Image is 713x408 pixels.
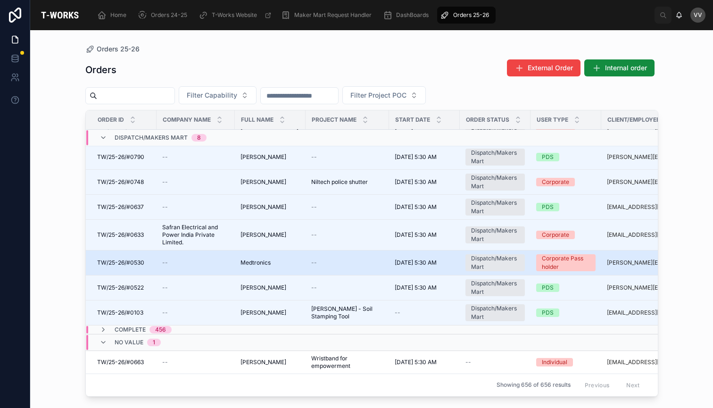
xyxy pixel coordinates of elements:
span: Start Date [395,116,430,124]
span: Full Name [241,116,274,124]
span: [PERSON_NAME] [240,203,286,211]
div: scrollable content [90,5,655,25]
a: [PERSON_NAME][EMAIL_ADDRESS][DOMAIN_NAME] [607,259,691,266]
span: -- [311,284,317,291]
span: VV [694,11,702,19]
span: Order Status [466,116,509,124]
a: Wristband for empowerment [311,355,383,370]
a: [PERSON_NAME] [240,203,300,211]
a: TW/25-26/#0522 [97,284,151,291]
span: User Type [537,116,568,124]
a: T-Works Website [196,7,276,24]
a: Dispatch/Makers Mart [465,149,525,166]
span: -- [311,231,317,239]
a: Orders 25-26 [437,7,496,24]
span: Home [110,11,126,19]
a: Dispatch/Makers Mart [465,279,525,296]
a: Maker Mart Request Handler [278,7,378,24]
a: [EMAIL_ADDRESS][DOMAIN_NAME] [607,358,691,366]
a: TW/25-26/#0637 [97,203,151,211]
div: Dispatch/Makers Mart [471,279,519,296]
span: Filter Capability [187,91,237,100]
span: Internal order [605,63,647,73]
span: TW/25-26/#0103 [97,309,143,316]
span: -- [311,203,317,211]
a: Home [94,7,133,24]
div: 8 [197,133,201,141]
div: Corporate [542,231,569,239]
a: Safran Electrical and Power India Private Limited. [162,224,229,246]
div: Dispatch/Makers Mart [471,304,519,321]
a: TW/25-26/#0663 [97,358,151,366]
a: [PERSON_NAME] [240,309,300,316]
a: Corporate [536,178,596,186]
a: Corporate Pass holder [536,254,596,271]
a: PDS [536,308,596,317]
span: [DATE] 5:30 AM [395,178,437,186]
a: Corporate [536,231,596,239]
button: External Order [507,59,580,76]
a: [DATE] 5:30 AM [395,259,454,266]
a: PDS [536,153,596,161]
a: [DATE] 5:30 AM [395,178,454,186]
a: Dispatch/Makers Mart [465,199,525,216]
a: Medtronics [240,259,300,266]
a: [PERSON_NAME] [240,231,300,239]
span: [PERSON_NAME] [240,153,286,161]
a: -- [311,284,383,291]
h1: Orders [85,63,116,76]
span: Maker Mart Request Handler [294,11,372,19]
a: Orders 25-26 [85,44,140,54]
span: Order ID [98,116,124,124]
span: TW/25-26/#0530 [97,259,144,266]
span: -- [465,358,471,366]
div: PDS [542,308,554,317]
span: TW/25-26/#0637 [97,203,144,211]
a: [DATE] 5:30 AM [395,358,454,366]
a: [EMAIL_ADDRESS][PERSON_NAME][DOMAIN_NAME] [607,231,691,239]
span: Orders 24-25 [151,11,187,19]
span: DashBoards [396,11,429,19]
span: TW/25-26/#0748 [97,178,144,186]
span: [PERSON_NAME] [240,178,286,186]
div: Dispatch/Makers Mart [471,174,519,191]
img: App logo [38,8,82,23]
a: -- [311,153,383,161]
a: Orders 24-25 [135,7,194,24]
a: [PERSON_NAME][EMAIL_ADDRESS][DOMAIN_NAME] [607,153,691,161]
div: 456 [155,326,166,333]
span: [PERSON_NAME] [240,358,286,366]
span: TW/25-26/#0790 [97,153,144,161]
a: -- [162,153,229,161]
span: -- [395,309,400,316]
span: Company Name [163,116,211,124]
span: Showing 656 of 656 results [497,381,571,389]
span: -- [162,153,168,161]
a: [PERSON_NAME] [240,284,300,291]
span: [DATE] 5:30 AM [395,358,437,366]
span: -- [311,259,317,266]
span: [PERSON_NAME] [240,231,286,239]
a: -- [311,231,383,239]
a: -- [162,309,229,316]
a: TW/25-26/#0530 [97,259,151,266]
span: [PERSON_NAME] - Soil Stamping Tool [311,305,383,320]
span: -- [162,259,168,266]
a: [PERSON_NAME][EMAIL_ADDRESS][DOMAIN_NAME] [607,284,691,291]
a: [PERSON_NAME][EMAIL_ADDRESS][DOMAIN_NAME] [607,178,691,186]
span: Niltech police shutter [311,178,368,186]
span: [DATE] 5:30 AM [395,231,437,239]
div: Corporate Pass holder [542,254,590,271]
div: Dispatch/Makers Mart [471,254,519,271]
a: PDS [536,203,596,211]
a: [EMAIL_ADDRESS][DOMAIN_NAME] [607,203,691,211]
span: [DATE] 5:30 AM [395,153,437,161]
span: Dispatch/Makers Mart [115,133,188,141]
a: [EMAIL_ADDRESS][DOMAIN_NAME] [607,309,691,316]
span: -- [162,203,168,211]
a: -- [395,309,454,316]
